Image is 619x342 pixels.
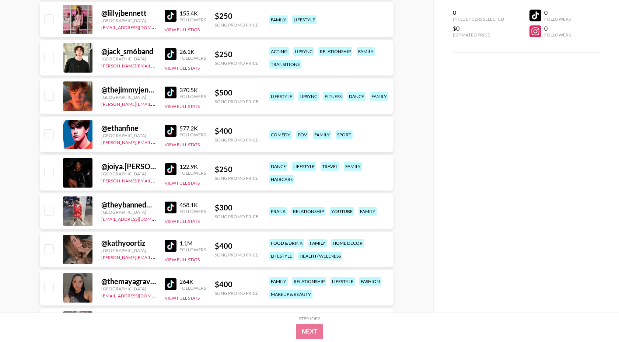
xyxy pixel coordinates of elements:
img: TikTok [165,87,176,98]
a: [EMAIL_ADDRESS][DOMAIN_NAME] [101,23,175,30]
div: 1.1M [179,240,206,247]
div: relationship [291,207,325,216]
div: dance [269,162,287,171]
button: View Full Stats [165,295,200,301]
div: haircare [269,175,294,184]
div: $ 300 [215,203,258,212]
a: [PERSON_NAME][EMAIL_ADDRESS][PERSON_NAME][DOMAIN_NAME] [101,100,245,107]
div: lipsync [293,47,314,56]
div: Followers [179,55,206,61]
div: family [313,130,331,139]
button: View Full Stats [165,104,200,109]
button: View Full Stats [165,27,200,32]
div: lifestyle [331,277,355,286]
div: $ 250 [215,11,258,21]
div: $0 [453,25,504,32]
div: fashion [359,277,381,286]
button: View Full Stats [165,257,200,262]
div: $ 400 [215,126,258,136]
div: transitions [269,60,301,69]
div: Estimated Price [453,32,504,38]
div: Followers [179,285,206,291]
div: sport [336,130,353,139]
div: lifestyle [292,15,317,24]
div: $ 250 [215,165,258,174]
div: Song Promo Price [215,252,258,258]
div: dance [347,92,366,101]
a: [EMAIL_ADDRESS][DOMAIN_NAME] [101,215,175,222]
div: @ kathyoortiz [101,238,156,248]
div: Song Promo Price [215,22,258,28]
div: makeup & beauty [269,290,312,299]
div: Song Promo Price [215,99,258,104]
a: [PERSON_NAME][EMAIL_ADDRESS][DOMAIN_NAME] [101,62,210,69]
div: lifestyle [269,252,294,260]
div: Followers [544,16,571,22]
div: family [344,162,362,171]
img: TikTok [165,163,176,175]
div: Followers [179,94,206,99]
div: 0 [544,25,571,32]
div: Followers [544,32,571,38]
div: @ jack_sm6band [101,47,156,56]
a: [PERSON_NAME][EMAIL_ADDRESS][DOMAIN_NAME] [101,138,210,145]
div: home decor [331,239,364,247]
div: 0 [453,9,504,16]
div: $ 400 [215,241,258,251]
div: Followers [179,209,206,214]
div: Followers [179,247,206,252]
div: [GEOGRAPHIC_DATA] [101,171,156,177]
div: @ joiya.[PERSON_NAME] [101,162,156,171]
div: @ theybannedmebrudder [101,200,156,209]
div: 122.9K [179,163,206,170]
div: family [357,47,375,56]
button: View Full Stats [165,180,200,186]
img: TikTok [165,278,176,290]
img: TikTok [165,125,176,137]
div: lifestyle [292,162,316,171]
div: [GEOGRAPHIC_DATA] [101,18,156,23]
div: [GEOGRAPHIC_DATA] [101,133,156,138]
a: [PERSON_NAME][EMAIL_ADDRESS][DOMAIN_NAME] [101,253,210,260]
button: View Full Stats [165,65,200,71]
div: Song Promo Price [215,137,258,143]
div: comedy [269,130,292,139]
div: 26.1K [179,48,206,55]
div: [GEOGRAPHIC_DATA] [101,56,156,62]
img: TikTok [165,240,176,252]
div: $ 250 [215,50,258,59]
div: 0 [544,9,571,16]
button: Next [296,324,324,339]
div: family [370,92,388,101]
div: lifestyle [269,92,294,101]
div: Influencers Selected [453,16,504,22]
div: 458.1K [179,201,206,209]
div: travel [321,162,339,171]
div: Song Promo Price [215,60,258,66]
div: @ lillyjbennett [101,8,156,18]
div: $ 500 [215,88,258,97]
div: Song Promo Price [215,290,258,296]
div: family [269,15,288,24]
div: 577.2K [179,125,206,132]
div: youtube [330,207,354,216]
div: fitness [323,92,343,101]
div: Followers [179,170,206,176]
div: Followers [179,17,206,22]
div: acting [269,47,289,56]
img: TikTok [165,202,176,213]
div: 155.4K [179,10,206,17]
button: View Full Stats [165,219,200,224]
div: family [269,277,288,286]
div: lipsync [298,92,319,101]
div: health / wellness [298,252,342,260]
div: [GEOGRAPHIC_DATA] [101,209,156,215]
div: family [308,239,327,247]
div: food & drink [269,239,304,247]
div: pov [296,130,308,139]
div: Followers [179,132,206,137]
button: View Full Stats [165,142,200,147]
div: [GEOGRAPHIC_DATA] [101,248,156,253]
div: 370.5K [179,86,206,94]
div: @ themayagraves [101,277,156,286]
